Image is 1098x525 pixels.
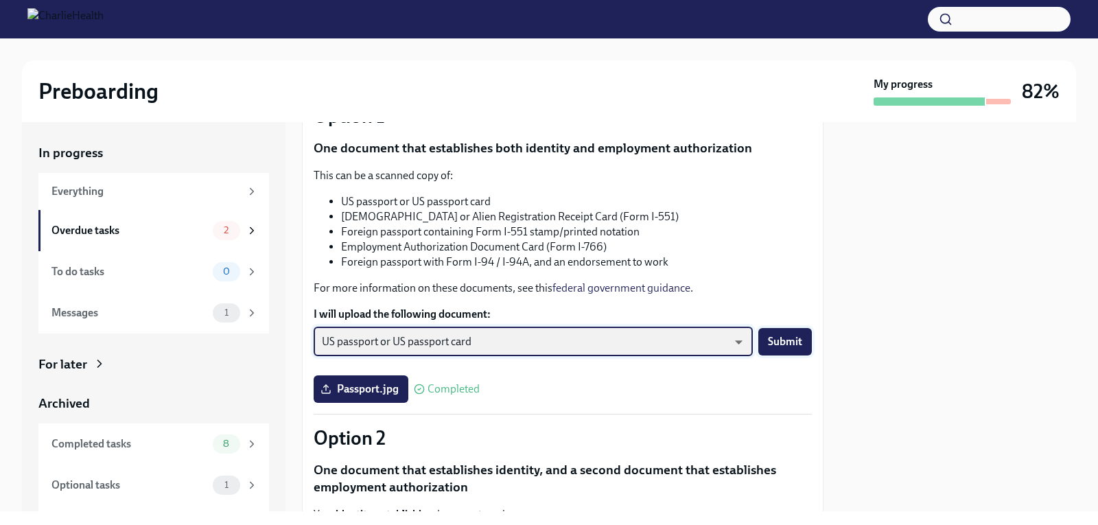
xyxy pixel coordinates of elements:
[38,251,269,292] a: To do tasks0
[314,139,812,157] p: One document that establishes both identity and employment authorization
[38,210,269,251] a: Overdue tasks2
[314,307,812,322] label: I will upload the following document:
[38,355,87,373] div: For later
[51,184,240,199] div: Everything
[38,465,269,506] a: Optional tasks1
[428,384,480,395] span: Completed
[314,425,812,450] p: Option 2
[51,478,207,493] div: Optional tasks
[38,395,269,412] a: Archived
[216,307,237,318] span: 1
[38,78,159,105] h2: Preboarding
[341,224,812,240] li: Foreign passport containing Form I-551 stamp/printed notation
[314,461,812,496] p: One document that establishes identity, and a second document that establishes employment authori...
[27,8,104,30] img: CharlieHealth
[38,173,269,210] a: Everything
[1022,79,1060,104] h3: 82%
[314,327,753,356] div: US passport or US passport card
[215,266,238,277] span: 0
[51,223,207,238] div: Overdue tasks
[51,305,207,320] div: Messages
[314,168,812,183] p: This can be a scanned copy of:
[341,194,812,209] li: US passport or US passport card
[51,436,207,452] div: Completed tasks
[38,144,269,162] a: In progress
[768,335,802,349] span: Submit
[552,281,690,294] a: federal government guidance
[341,240,812,255] li: Employment Authorization Document Card (Form I-766)
[341,209,812,224] li: [DEMOGRAPHIC_DATA] or Alien Registration Receipt Card (Form I-551)
[38,423,269,465] a: Completed tasks8
[51,264,207,279] div: To do tasks
[38,355,269,373] a: For later
[341,255,812,270] li: Foreign passport with Form I-94 / I-94A, and an endorsement to work
[758,328,812,355] button: Submit
[336,508,434,521] strong: identity-establishing
[216,480,237,490] span: 1
[38,292,269,334] a: Messages1
[215,225,237,235] span: 2
[323,382,399,396] span: Passport.jpg
[314,375,408,403] label: Passport.jpg
[215,439,237,449] span: 8
[874,77,933,92] strong: My progress
[314,281,812,296] p: For more information on these documents, see this .
[314,507,812,522] p: Your document can be:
